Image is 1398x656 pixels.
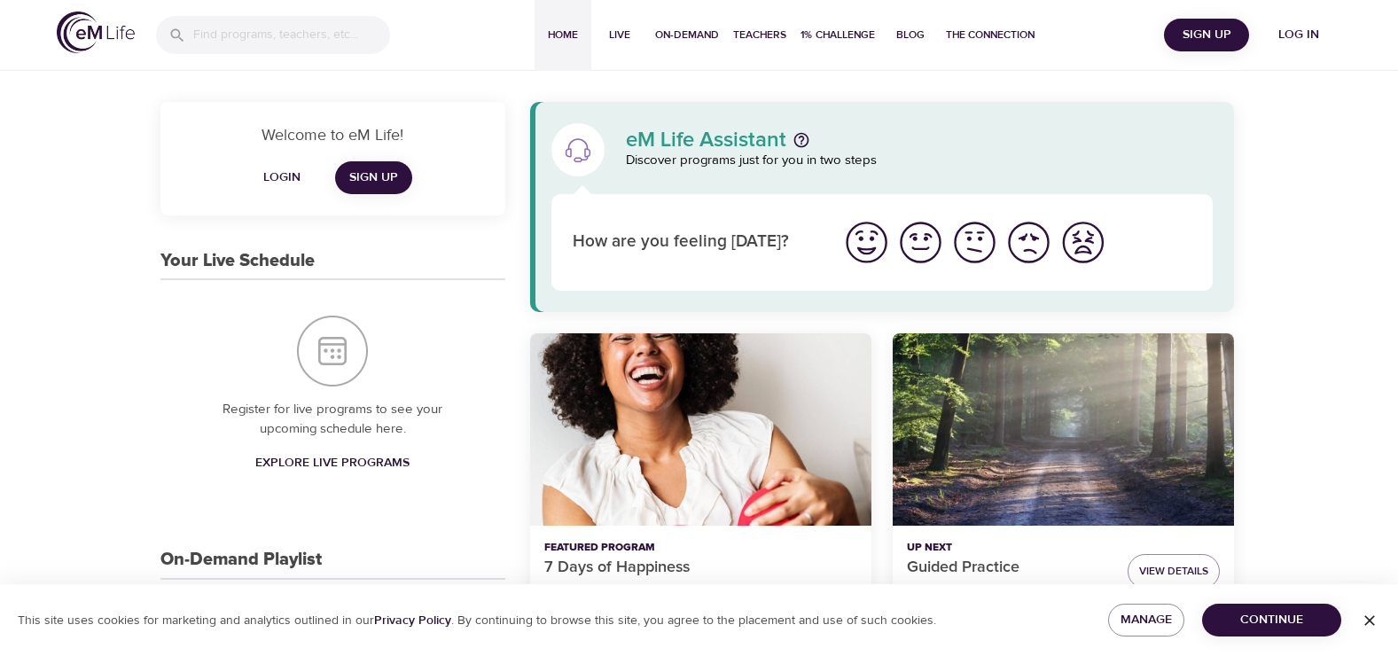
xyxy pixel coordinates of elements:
[893,333,1234,526] button: Guided Practice
[1216,609,1327,631] span: Continue
[254,161,310,194] button: Login
[801,26,875,44] span: 1% Challenge
[1139,562,1208,581] span: View Details
[1263,24,1334,46] span: Log in
[261,167,303,189] span: Login
[1058,218,1107,267] img: worst
[564,136,592,164] img: eM Life Assistant
[842,218,891,267] img: great
[618,580,621,604] li: ·
[950,218,999,267] img: ok
[959,580,963,604] li: ·
[946,26,1035,44] span: The Connection
[626,129,786,151] p: eM Life Assistant
[1122,609,1170,631] span: Manage
[248,447,417,480] a: Explore Live Programs
[1004,218,1053,267] img: bad
[1128,554,1220,589] button: View Details
[907,582,952,601] p: 7:30 AM
[948,215,1002,269] button: I'm feeling ok
[544,582,611,601] p: On-Demand
[894,215,948,269] button: I'm feeling good
[182,123,484,147] p: Welcome to eM Life!
[1108,604,1184,636] button: Manage
[907,540,1113,556] p: Up Next
[629,582,689,601] p: 7 Episodes
[626,151,1214,171] p: Discover programs just for you in two steps
[970,582,1064,601] p: [PERSON_NAME]
[193,16,390,54] input: Find programs, teachers, etc...
[1256,19,1341,51] button: Log in
[1171,24,1242,46] span: Sign Up
[255,452,410,474] span: Explore Live Programs
[57,12,135,53] img: logo
[1202,604,1341,636] button: Continue
[907,580,1113,604] nav: breadcrumb
[896,218,945,267] img: good
[542,26,584,44] span: Home
[544,540,857,556] p: Featured Program
[160,251,315,271] h3: Your Live Schedule
[544,556,857,580] p: 7 Days of Happiness
[544,580,857,604] nav: breadcrumb
[655,26,719,44] span: On-Demand
[297,316,368,387] img: Your Live Schedule
[840,215,894,269] button: I'm feeling great
[573,230,818,255] p: How are you feeling [DATE]?
[1056,215,1110,269] button: I'm feeling worst
[1164,19,1249,51] button: Sign Up
[335,161,412,194] a: Sign Up
[598,26,641,44] span: Live
[196,400,470,440] p: Register for live programs to see your upcoming schedule here.
[907,556,1113,580] p: Guided Practice
[889,26,932,44] span: Blog
[1002,215,1056,269] button: I'm feeling bad
[349,167,398,189] span: Sign Up
[374,613,451,629] a: Privacy Policy
[160,550,322,570] h3: On-Demand Playlist
[733,26,786,44] span: Teachers
[530,333,871,526] button: 7 Days of Happiness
